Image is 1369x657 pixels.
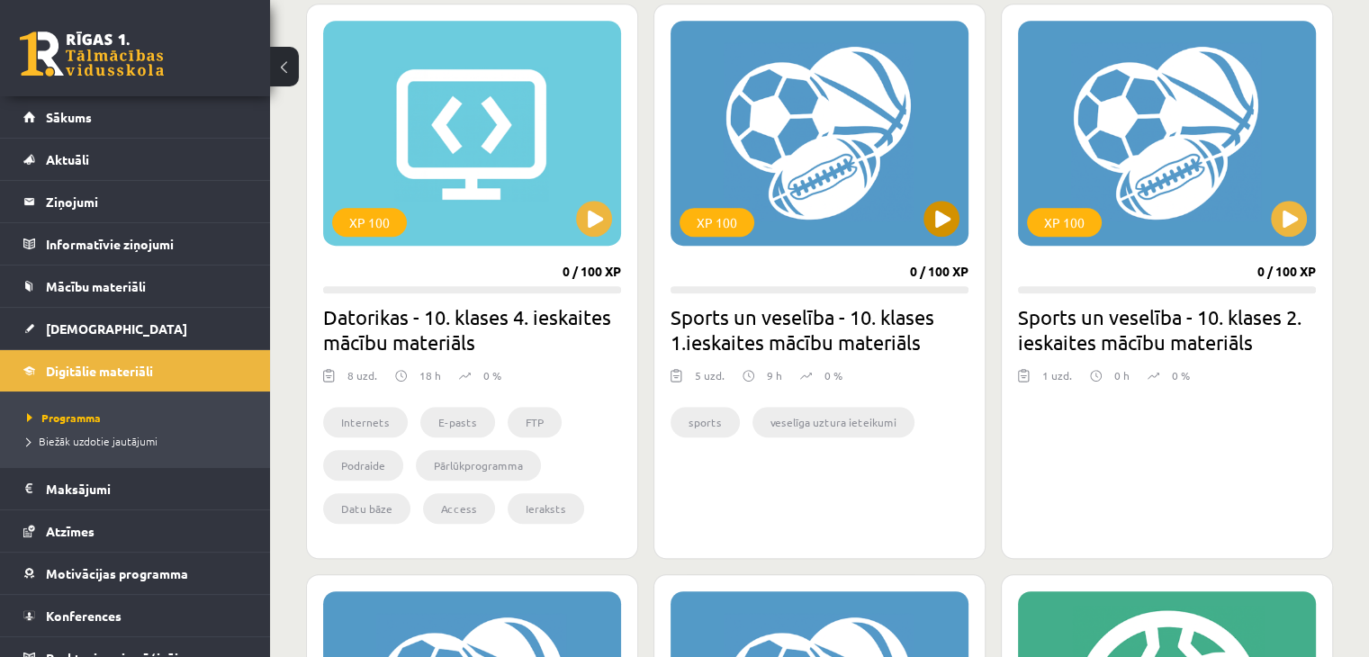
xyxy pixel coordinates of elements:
[1027,208,1102,237] div: XP 100
[1018,304,1316,355] h2: Sports un veselība - 10. klases 2. ieskaites mācību materiāls
[767,367,782,383] p: 9 h
[323,493,410,524] li: Datu bāze
[23,181,248,222] a: Ziņojumi
[332,208,407,237] div: XP 100
[323,304,621,355] h2: Datorikas - 10. klases 4. ieskaites mācību materiāls
[23,510,248,552] a: Atzīmes
[23,96,248,138] a: Sākums
[323,407,408,437] li: Internets
[46,607,122,624] span: Konferences
[46,468,248,509] legend: Maksājumi
[416,450,541,481] li: Pārlūkprogramma
[46,363,153,379] span: Digitālie materiāli
[671,304,968,355] h2: Sports un veselība - 10. klases 1.ieskaites mācību materiāls
[1114,367,1130,383] p: 0 h
[46,523,95,539] span: Atzīmes
[23,223,248,265] a: Informatīvie ziņojumi
[46,109,92,125] span: Sākums
[46,223,248,265] legend: Informatīvie ziņojumi
[27,433,252,449] a: Biežāk uzdotie jautājumi
[824,367,842,383] p: 0 %
[46,565,188,581] span: Motivācijas programma
[27,410,101,425] span: Programma
[695,367,725,394] div: 5 uzd.
[23,139,248,180] a: Aktuāli
[1172,367,1190,383] p: 0 %
[23,350,248,391] a: Digitālie materiāli
[323,450,403,481] li: Podraide
[419,367,441,383] p: 18 h
[23,468,248,509] a: Maksājumi
[508,493,584,524] li: Ieraksts
[27,409,252,426] a: Programma
[46,320,187,337] span: [DEMOGRAPHIC_DATA]
[46,278,146,294] span: Mācību materiāli
[20,31,164,76] a: Rīgas 1. Tālmācības vidusskola
[752,407,914,437] li: veselīga uztura ieteikumi
[27,434,158,448] span: Biežāk uzdotie jautājumi
[46,181,248,222] legend: Ziņojumi
[46,151,89,167] span: Aktuāli
[23,595,248,636] a: Konferences
[420,407,495,437] li: E-pasts
[508,407,562,437] li: FTP
[347,367,377,394] div: 8 uzd.
[23,265,248,307] a: Mācību materiāli
[680,208,754,237] div: XP 100
[483,367,501,383] p: 0 %
[23,553,248,594] a: Motivācijas programma
[23,308,248,349] a: [DEMOGRAPHIC_DATA]
[671,407,740,437] li: sports
[423,493,495,524] li: Access
[1042,367,1072,394] div: 1 uzd.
